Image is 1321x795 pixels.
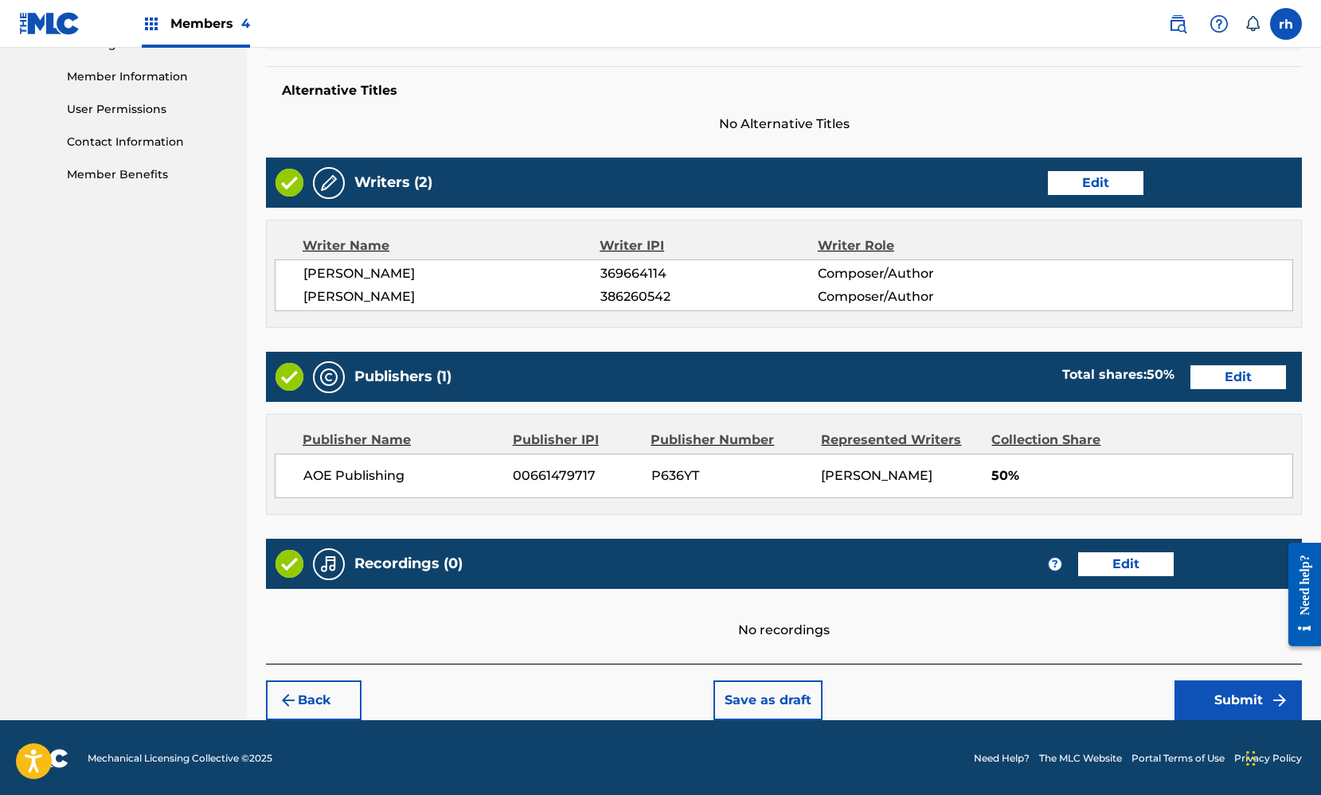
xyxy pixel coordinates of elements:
[1276,527,1321,663] iframe: Resource Center
[513,431,639,450] div: Publisher IPI
[1168,14,1187,33] img: search
[282,83,1286,99] h5: Alternative Titles
[1246,735,1256,782] div: Drag
[266,680,362,720] button: Back
[19,12,80,35] img: MLC Logo
[319,368,338,387] img: Publishers
[354,368,451,386] h5: Publishers (1)
[303,466,501,485] span: AOE Publishing
[354,173,432,192] h5: Writers (2)
[1203,8,1235,40] div: Help
[1241,719,1321,795] iframe: Chat Widget
[818,264,1015,283] span: Composer/Author
[600,287,818,306] span: 386260542
[991,431,1140,450] div: Collection Share
[600,236,818,255] div: Writer IPI
[303,287,600,306] span: [PERSON_NAME]
[818,287,1015,306] span: Composer/Author
[241,16,250,31] span: 4
[974,751,1030,766] a: Need Help?
[513,466,639,485] span: 00661479717
[1234,751,1302,766] a: Privacy Policy
[713,680,823,720] button: Save as draft
[266,589,1302,640] div: No recordings
[1245,16,1260,32] div: Notifications
[821,468,932,483] span: [PERSON_NAME]
[303,431,501,450] div: Publisher Name
[303,264,600,283] span: [PERSON_NAME]
[1174,680,1302,720] button: Submit
[1039,751,1122,766] a: The MLC Website
[1131,751,1225,766] a: Portal Terms of Use
[303,236,600,255] div: Writer Name
[821,431,979,450] div: Represented Writers
[1190,365,1286,389] button: Edit
[276,363,303,391] img: Valid
[651,466,810,485] span: P636YT
[991,466,1292,485] span: 50%
[1162,8,1194,40] a: Public Search
[88,751,272,766] span: Mechanical Licensing Collective © 2025
[1147,367,1174,382] span: 50 %
[67,68,228,85] a: Member Information
[1048,171,1143,195] button: Edit
[600,264,818,283] span: 369664114
[1078,552,1174,576] button: Edit
[142,14,161,33] img: Top Rightsholders
[651,431,809,450] div: Publisher Number
[266,115,1302,134] span: No Alternative Titles
[319,555,338,574] img: Recordings
[1270,691,1289,710] img: f7272a7cc735f4ea7f67.svg
[67,166,228,183] a: Member Benefits
[276,550,303,578] img: Valid
[354,555,463,573] h5: Recordings (0)
[1210,14,1229,33] img: help
[818,236,1016,255] div: Writer Role
[1062,365,1174,384] div: Total shares:
[1049,558,1061,571] span: ?
[67,101,228,118] a: User Permissions
[319,173,338,193] img: Writers
[170,14,250,33] span: Members
[279,691,298,710] img: 7ee5dd4eb1f8a8e3ef2f.svg
[1270,8,1302,40] div: User Menu
[19,749,68,768] img: logo
[276,169,303,197] img: Valid
[67,134,228,150] a: Contact Information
